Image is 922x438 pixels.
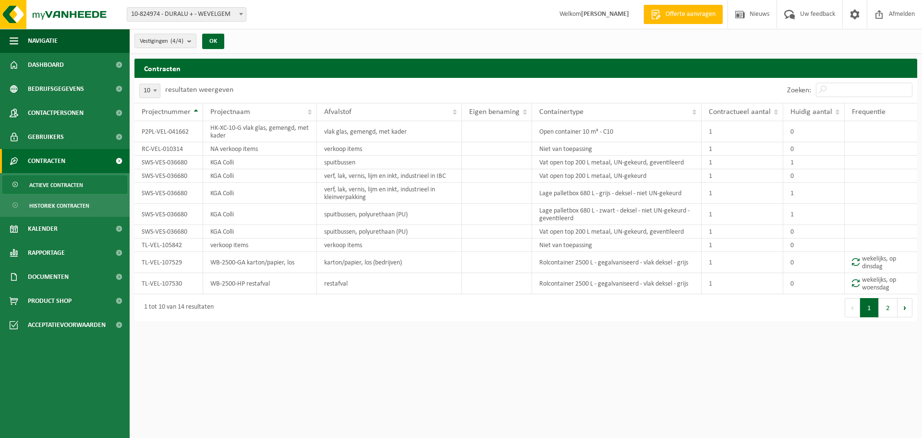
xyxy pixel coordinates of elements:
td: 1 [702,142,783,156]
td: verf, lak, vernis, lijm en inkt, industrieel in IBC [317,169,462,183]
td: 1 [702,273,783,294]
td: verkoop items [203,238,317,252]
button: 2 [879,298,898,317]
span: Offerte aanvragen [663,10,718,19]
td: 1 [783,156,845,169]
span: Gebruikers [28,125,64,149]
button: 1 [860,298,879,317]
span: 10-824974 - DURALU + - WEVELGEM [127,7,246,22]
count: (4/4) [170,38,183,44]
td: RC-VEL-010314 [134,142,203,156]
h2: Contracten [134,59,917,77]
td: TL-VEL-107529 [134,252,203,273]
span: Documenten [28,265,69,289]
td: 1 [702,169,783,183]
span: Navigatie [28,29,58,53]
td: 0 [783,142,845,156]
td: 0 [783,273,845,294]
span: Rapportage [28,241,65,265]
td: Lage palletbox 680 L - zwart - deksel - niet UN-gekeurd - geventileerd [532,204,702,225]
a: Offerte aanvragen [643,5,723,24]
td: KGA Colli [203,169,317,183]
td: NA verkoop items [203,142,317,156]
span: Vestigingen [140,34,183,49]
td: Rolcontainer 2500 L - gegalvaniseerd - vlak deksel - grijs [532,273,702,294]
span: Bedrijfsgegevens [28,77,84,101]
label: Zoeken: [787,87,811,94]
td: KGA Colli [203,204,317,225]
td: spuitbussen [317,156,462,169]
span: Projectnummer [142,108,191,116]
a: Historiek contracten [2,196,127,214]
td: vlak glas, gemengd, met kader [317,121,462,142]
button: Vestigingen(4/4) [134,34,196,48]
td: verkoop items [317,238,462,252]
td: HK-XC-10-G vlak glas, gemengd, met kader [203,121,317,142]
td: spuitbussen, polyurethaan (PU) [317,204,462,225]
span: Containertype [539,108,583,116]
button: Next [898,298,912,317]
span: 10 [139,84,160,98]
span: Historiek contracten [29,197,89,215]
td: KGA Colli [203,183,317,204]
td: karton/papier, los (bedrijven) [317,252,462,273]
td: Lage palletbox 680 L - grijs - deksel - niet UN-gekeurd [532,183,702,204]
td: SWS-VES-036680 [134,169,203,183]
td: SWS-VES-036680 [134,156,203,169]
td: SWS-VES-036680 [134,204,203,225]
td: WB-2500-HP restafval [203,273,317,294]
td: SWS-VES-036680 [134,225,203,238]
span: Contractueel aantal [709,108,771,116]
td: verf, lak, vernis, lijm en inkt, industrieel in kleinverpakking [317,183,462,204]
td: SWS-VES-036680 [134,183,203,204]
td: Niet van toepassing [532,238,702,252]
span: Actieve contracten [29,176,83,194]
a: Actieve contracten [2,175,127,194]
td: restafval [317,273,462,294]
td: P2PL-VEL-041662 [134,121,203,142]
td: Open container 10 m³ - C10 [532,121,702,142]
td: KGA Colli [203,156,317,169]
span: Acceptatievoorwaarden [28,313,106,337]
td: KGA Colli [203,225,317,238]
span: 10 [140,84,160,98]
button: OK [202,34,224,49]
td: wekelijks, op woensdag [845,273,917,294]
td: WB-2500-GA karton/papier, los [203,252,317,273]
td: spuitbussen, polyurethaan (PU) [317,225,462,238]
span: Contracten [28,149,65,173]
td: verkoop items [317,142,462,156]
td: wekelijks, op dinsdag [845,252,917,273]
span: Huidig aantal [790,108,832,116]
td: 1 [702,183,783,204]
td: 1 [702,252,783,273]
span: Afvalstof [324,108,352,116]
div: 1 tot 10 van 14 resultaten [139,299,214,316]
label: resultaten weergeven [165,86,233,94]
td: TL-VEL-105842 [134,238,203,252]
span: Contactpersonen [28,101,84,125]
td: 0 [783,121,845,142]
td: 1 [702,238,783,252]
td: 1 [702,225,783,238]
span: Product Shop [28,289,72,313]
span: Dashboard [28,53,64,77]
td: Vat open top 200 L metaal, UN-gekeurd, geventileerd [532,225,702,238]
td: 1 [783,204,845,225]
td: 1 [702,121,783,142]
td: Vat open top 200 L metaal, UN-gekeurd, geventileerd [532,156,702,169]
span: Kalender [28,217,58,241]
td: 1 [783,183,845,204]
td: TL-VEL-107530 [134,273,203,294]
td: Rolcontainer 2500 L - gegalvaniseerd - vlak deksel - grijs [532,252,702,273]
button: Previous [845,298,860,317]
td: Niet van toepassing [532,142,702,156]
span: 10-824974 - DURALU + - WEVELGEM [127,8,246,21]
td: 1 [702,204,783,225]
span: Frequentie [852,108,886,116]
td: Vat open top 200 L metaal, UN-gekeurd [532,169,702,183]
td: 1 [702,156,783,169]
td: 0 [783,252,845,273]
span: Eigen benaming [469,108,520,116]
td: 0 [783,169,845,183]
